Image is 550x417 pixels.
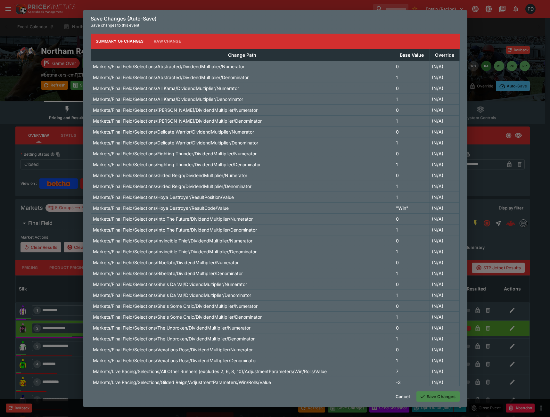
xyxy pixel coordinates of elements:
[430,246,459,257] td: (N/A)
[394,202,430,213] td: "Win"
[430,355,459,366] td: (N/A)
[93,118,262,124] p: Markets/Final Field/Selections/[PERSON_NAME]/DividendMultiplier/Denominator
[93,379,271,386] p: Markets/Live Racing/Selections/Gilded Reign/AdjustmentParameters/Win/Rolls/Value
[430,49,459,61] th: Override
[394,246,430,257] td: 1
[430,279,459,290] td: (N/A)
[430,235,459,246] td: (N/A)
[394,49,430,61] th: Base Value
[93,96,243,102] p: Markets/Final Field/Selections/All Kama/DividendMultiplier/Denominator
[93,128,254,135] p: Markets/Final Field/Selections/Delicate Warrior/DividendMultiplier/Numerator
[93,226,257,233] p: Markets/Final Field/Selections/Into The Future/DividendMultiplier/Denominator
[93,368,327,375] p: Markets/Live Racing/Selections/All Other Runners (excludes 2, 6, 8, 10)/AdjustmentParameters/Win/...
[93,357,257,364] p: Markets/Final Field/Selections/Vexatious Rose/DividendMultiplier/Denominator
[394,322,430,333] td: 0
[93,194,234,200] p: Markets/Final Field/Selections/Hoya Destroyer/ResultPosition/Value
[93,107,258,113] p: Markets/Final Field/Selections/[PERSON_NAME]/DividendMultiplier/Numerator
[430,224,459,235] td: (N/A)
[149,34,186,49] button: Raw Change
[392,391,414,402] button: Cancel
[93,281,247,288] p: Markets/Final Field/Selections/She's Da Val/DividendMultiplier/Numerator
[93,237,252,244] p: Markets/Final Field/Selections/Invincible Thief/DividendMultiplier/Numerator
[394,137,430,148] td: 1
[394,355,430,366] td: 1
[394,159,430,170] td: 1
[430,83,459,94] td: (N/A)
[93,346,253,353] p: Markets/Final Field/Selections/Vexatious Rose/DividendMultiplier/Numerator
[91,49,394,61] th: Change Path
[430,257,459,268] td: (N/A)
[394,148,430,159] td: 0
[394,83,430,94] td: 0
[91,34,149,49] button: Summary of Changes
[430,322,459,333] td: (N/A)
[93,335,255,342] p: Markets/Final Field/Selections/The Unbroken/DividendMultiplier/Denominator
[93,74,249,81] p: Markets/Final Field/Selections/Abstracted/DividendMultiplier/Denominator
[430,159,459,170] td: (N/A)
[394,224,430,235] td: 1
[93,205,229,211] p: Markets/Final Field/Selections/Hoya Destroyer/ResultCode/Value
[93,85,239,92] p: Markets/Final Field/Selections/All Kama/DividendMultiplier/Numerator
[394,344,430,355] td: 0
[430,377,459,388] td: (N/A)
[394,126,430,137] td: 0
[394,366,430,377] td: 7
[93,324,250,331] p: Markets/Final Field/Selections/The Unbroken/DividendMultiplier/Numerator
[430,72,459,83] td: (N/A)
[430,137,459,148] td: (N/A)
[91,22,460,29] p: Save changes to this event.
[93,172,247,179] p: Markets/Final Field/Selections/Gilded Reign/DividendMultiplier/Numerator
[430,148,459,159] td: (N/A)
[430,115,459,126] td: (N/A)
[394,300,430,311] td: 0
[93,270,243,277] p: Markets/Final Field/Selections/Ribellato/DividendMultiplier/Denominator
[93,150,257,157] p: Markets/Final Field/Selections/Fighting Thunder/DividendMultiplier/Numerator
[430,268,459,279] td: (N/A)
[430,170,459,181] td: (N/A)
[394,115,430,126] td: 1
[430,366,459,377] td: (N/A)
[394,333,430,344] td: 1
[93,303,258,309] p: Markets/Final Field/Selections/She's Some Craic/DividendMultiplier/Numerator
[430,333,459,344] td: (N/A)
[394,61,430,72] td: 0
[430,311,459,322] td: (N/A)
[394,72,430,83] td: 1
[394,94,430,104] td: 1
[430,344,459,355] td: (N/A)
[430,126,459,137] td: (N/A)
[93,63,244,70] p: Markets/Final Field/Selections/Abstracted/DividendMultiplier/Numerator
[93,292,251,298] p: Markets/Final Field/Selections/She's Da Val/DividendMultiplier/Denominator
[394,377,430,388] td: -3
[93,248,257,255] p: Markets/Final Field/Selections/Invincible Thief/DividendMultiplier/Denominator
[394,279,430,290] td: 0
[394,192,430,202] td: 1
[91,15,460,22] h6: Save Changes (Auto-Save)
[93,216,253,222] p: Markets/Final Field/Selections/Into The Future/DividendMultiplier/Numerator
[93,183,251,190] p: Markets/Final Field/Selections/Gilded Reign/DividendMultiplier/Denominator
[430,94,459,104] td: (N/A)
[394,181,430,192] td: 1
[93,314,262,320] p: Markets/Final Field/Selections/She's Some Craic/DividendMultiplier/Denominator
[430,213,459,224] td: (N/A)
[430,104,459,115] td: (N/A)
[430,202,459,213] td: (N/A)
[430,181,459,192] td: (N/A)
[394,170,430,181] td: 0
[394,257,430,268] td: 0
[394,104,430,115] td: 0
[430,192,459,202] td: (N/A)
[93,161,261,168] p: Markets/Final Field/Selections/Fighting Thunder/DividendMultiplier/Denominator
[394,290,430,300] td: 1
[394,213,430,224] td: 0
[394,235,430,246] td: 0
[430,61,459,72] td: (N/A)
[93,259,239,266] p: Markets/Final Field/Selections/Ribellato/DividendMultiplier/Numerator
[394,268,430,279] td: 1
[430,300,459,311] td: (N/A)
[416,391,460,402] button: Save Changes
[430,290,459,300] td: (N/A)
[394,311,430,322] td: 1
[93,139,258,146] p: Markets/Final Field/Selections/Delicate Warrior/DividendMultiplier/Denominator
